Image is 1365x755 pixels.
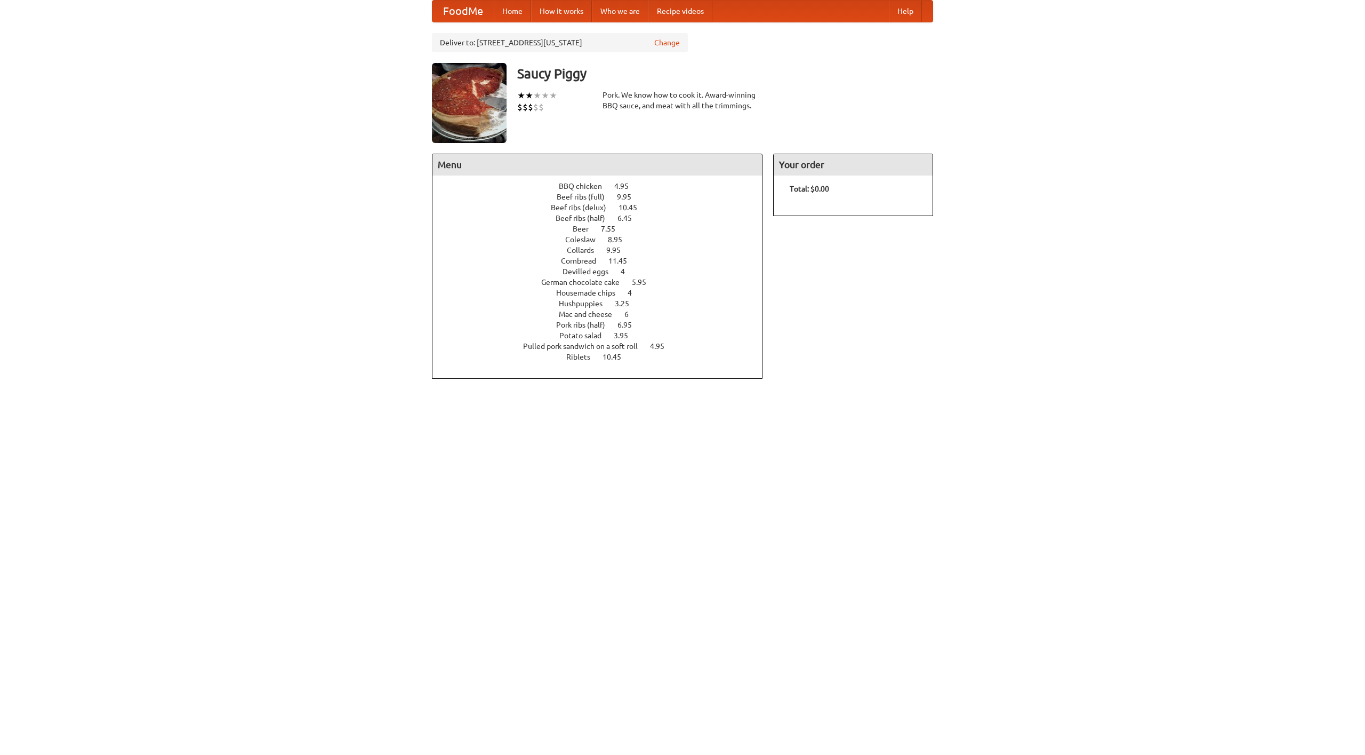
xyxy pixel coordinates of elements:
span: Collards [567,246,605,255]
span: Beef ribs (half) [556,214,616,222]
a: Devilled eggs 4 [563,267,645,276]
span: Mac and cheese [559,310,623,319]
li: ★ [517,90,525,101]
img: angular.jpg [432,63,507,143]
span: Beef ribs (delux) [551,203,617,212]
span: Devilled eggs [563,267,619,276]
span: 5.95 [632,278,657,287]
span: 8.95 [608,235,633,244]
span: 7.55 [601,225,626,233]
a: Potato salad 3.95 [559,331,648,340]
a: BBQ chicken 4.95 [559,182,648,190]
li: ★ [533,90,541,101]
span: 3.95 [614,331,639,340]
li: $ [523,101,528,113]
span: 4.95 [614,182,639,190]
a: Change [654,37,680,48]
span: 9.95 [606,246,631,255]
span: Pork ribs (half) [556,321,616,329]
span: Cornbread [561,257,607,265]
span: 4 [621,267,636,276]
a: How it works [531,1,592,22]
span: 3.25 [615,299,640,308]
a: German chocolate cake 5.95 [541,278,666,287]
span: Hushpuppies [559,299,613,308]
h3: Saucy Piggy [517,63,933,84]
a: Beer 7.55 [573,225,635,233]
a: Beef ribs (half) 6.45 [556,214,652,222]
a: Beef ribs (full) 9.95 [557,193,651,201]
div: Deliver to: [STREET_ADDRESS][US_STATE] [432,33,688,52]
span: Beef ribs (full) [557,193,615,201]
a: Who we are [592,1,648,22]
a: Riblets 10.45 [566,353,641,361]
li: $ [517,101,523,113]
a: Mac and cheese 6 [559,310,648,319]
div: Pork. We know how to cook it. Award-winning BBQ sauce, and meat with all the trimmings. [603,90,762,111]
span: German chocolate cake [541,278,630,287]
span: Riblets [566,353,601,361]
a: Pork ribs (half) 6.95 [556,321,652,329]
a: Beef ribs (delux) 10.45 [551,203,657,212]
a: Recipe videos [648,1,712,22]
span: Potato salad [559,331,612,340]
a: Collards 9.95 [567,246,640,255]
span: 6.95 [617,321,643,329]
li: ★ [549,90,557,101]
li: ★ [525,90,533,101]
span: 10.45 [619,203,648,212]
li: $ [528,101,533,113]
a: Home [494,1,531,22]
span: 6 [624,310,639,319]
span: Coleslaw [565,235,606,244]
span: Pulled pork sandwich on a soft roll [523,342,648,351]
a: Housemade chips 4 [556,289,652,297]
b: Total: $0.00 [790,185,829,193]
span: 11.45 [608,257,638,265]
span: 4 [628,289,643,297]
a: Hushpuppies 3.25 [559,299,649,308]
a: Cornbread 11.45 [561,257,647,265]
li: $ [539,101,544,113]
span: Housemade chips [556,289,626,297]
a: FoodMe [432,1,494,22]
h4: Menu [432,154,762,176]
span: 6.45 [617,214,643,222]
span: 10.45 [603,353,632,361]
a: Coleslaw 8.95 [565,235,642,244]
a: Help [889,1,922,22]
a: Pulled pork sandwich on a soft roll 4.95 [523,342,684,351]
li: $ [533,101,539,113]
span: 4.95 [650,342,675,351]
h4: Your order [774,154,933,176]
li: ★ [541,90,549,101]
span: BBQ chicken [559,182,613,190]
span: Beer [573,225,599,233]
span: 9.95 [617,193,642,201]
